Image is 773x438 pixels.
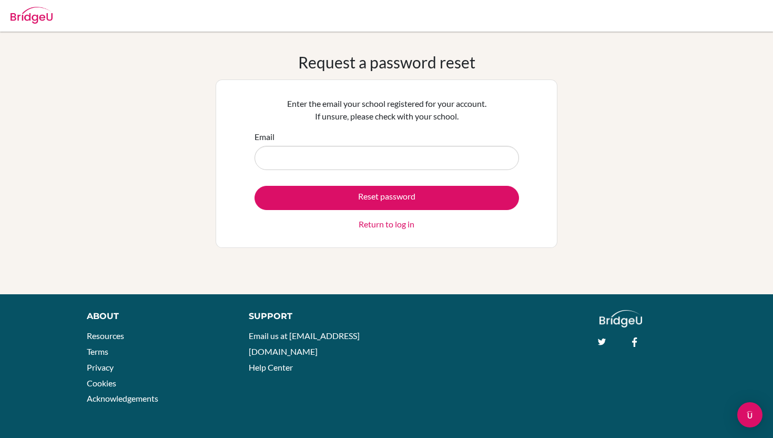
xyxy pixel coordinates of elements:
[249,331,360,356] a: Email us at [EMAIL_ADDRESS][DOMAIN_NAME]
[87,393,158,403] a: Acknowledgements
[87,310,225,323] div: About
[87,362,114,372] a: Privacy
[87,346,108,356] a: Terms
[255,186,519,210] button: Reset password
[255,97,519,123] p: Enter the email your school registered for your account. If unsure, please check with your school.
[298,53,475,72] h1: Request a password reset
[87,378,116,388] a: Cookies
[87,331,124,341] a: Resources
[249,310,376,323] div: Support
[599,310,642,327] img: logo_white@2x-f4f0deed5e89b7ecb1c2cc34c3e3d731f90f0f143d5ea2071677605dd97b5244.png
[737,402,762,427] div: Open Intercom Messenger
[11,7,53,24] img: Bridge-U
[249,362,293,372] a: Help Center
[255,131,274,143] label: Email
[359,218,414,231] a: Return to log in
